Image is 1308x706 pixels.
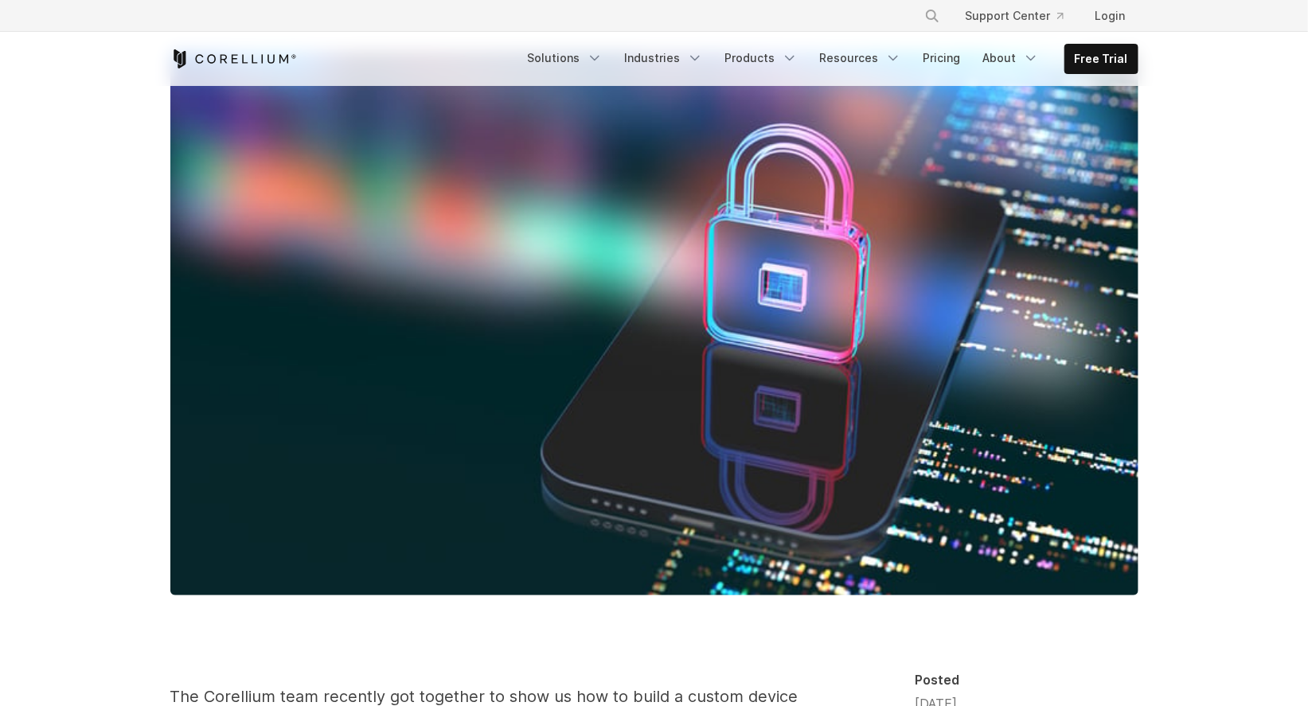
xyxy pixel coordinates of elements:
a: Login [1083,2,1138,30]
a: Industries [615,44,713,72]
a: About [974,44,1048,72]
div: Navigation Menu [518,44,1138,74]
a: Support Center [953,2,1076,30]
div: Navigation Menu [905,2,1138,30]
a: Pricing [914,44,970,72]
a: Free Trial [1065,45,1138,73]
div: Posted [916,672,1138,688]
a: Corellium Home [170,49,297,68]
a: Resources [810,44,911,72]
a: Products [716,44,807,72]
img: Introduction to IoT Custom Device Modeling for Embedded Developers and Security Teams [170,51,1138,595]
a: Solutions [518,44,612,72]
button: Search [918,2,947,30]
